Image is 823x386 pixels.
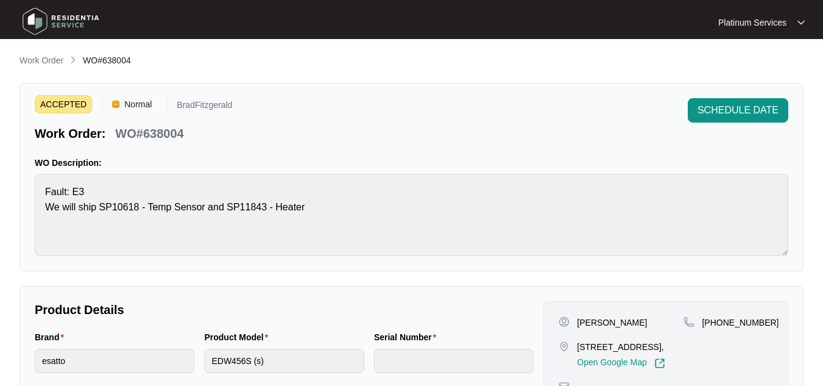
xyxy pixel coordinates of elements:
[18,3,104,40] img: residentia service logo
[119,95,157,113] span: Normal
[19,54,63,66] p: Work Order
[177,101,232,113] p: BradFitzgerald
[374,349,534,373] input: Serial Number
[35,301,534,318] p: Product Details
[115,125,183,142] p: WO#638004
[68,55,78,65] img: chevron-right
[559,316,570,327] img: user-pin
[683,316,694,327] img: map-pin
[17,54,66,68] a: Work Order
[797,20,805,26] img: dropdown arrow
[702,316,779,329] p: [PHONE_NUMBER]
[35,174,788,256] textarea: Fault: E3 We will ship SP10618 - Temp Sensor and SP11843 - Heater
[688,98,788,123] button: SCHEDULE DATE
[83,55,131,65] span: WO#638004
[35,125,105,142] p: Work Order:
[559,341,570,352] img: map-pin
[35,331,69,343] label: Brand
[577,341,665,353] p: [STREET_ADDRESS],
[698,103,779,118] span: SCHEDULE DATE
[112,101,119,108] img: Vercel Logo
[718,16,786,29] p: Platinum Services
[204,349,364,373] input: Product Model
[35,157,788,169] p: WO Description:
[35,349,194,373] input: Brand
[374,331,441,343] label: Serial Number
[577,358,665,369] a: Open Google Map
[35,95,92,113] span: ACCEPTED
[204,331,273,343] label: Product Model
[654,358,665,369] img: Link-External
[577,316,647,329] p: [PERSON_NAME]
